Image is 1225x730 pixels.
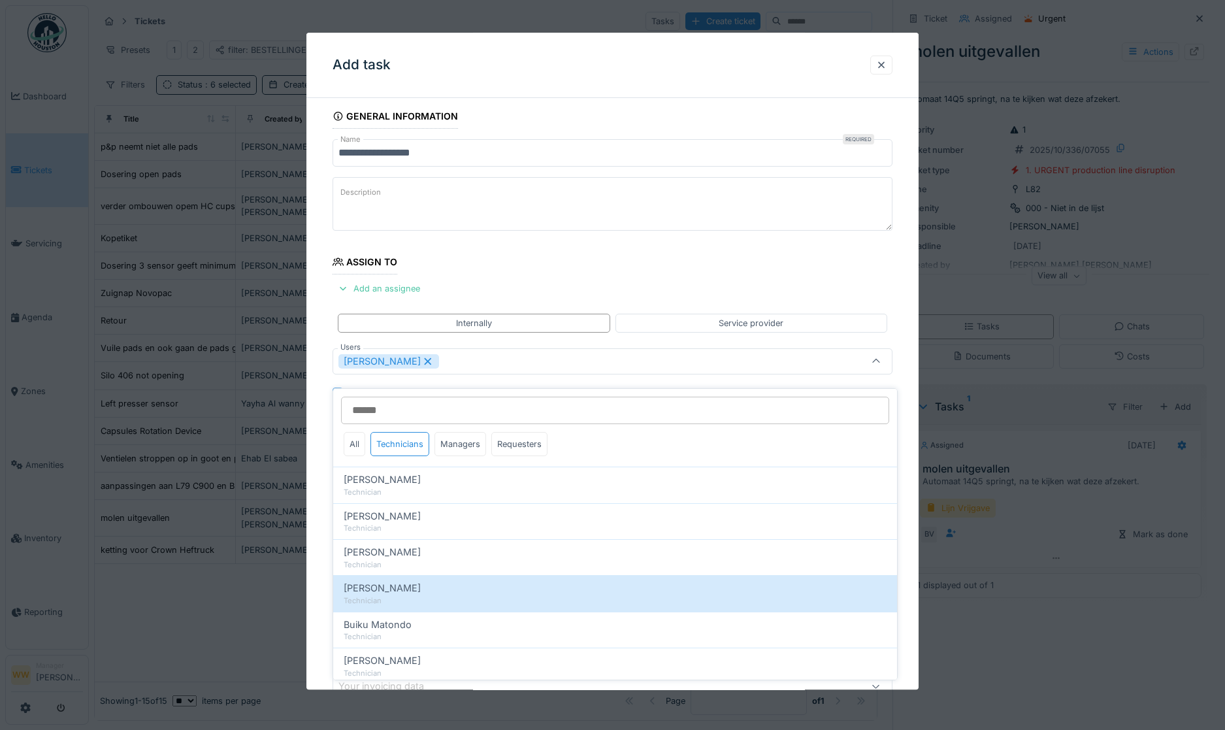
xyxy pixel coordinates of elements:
span: [PERSON_NAME] [344,545,421,559]
div: All [344,432,365,456]
div: Technician [344,487,887,498]
label: Description [338,185,384,201]
div: Technician [344,668,887,679]
div: Technician [344,631,887,642]
div: Your invoicing data [338,680,442,694]
div: Assign to [333,253,398,275]
div: Technician [344,595,887,606]
div: Add an assignee [333,280,425,298]
div: [PERSON_NAME] [338,354,439,369]
div: Technician [344,523,887,534]
div: Service provider [719,317,783,329]
div: Technicians [370,432,429,456]
span: [PERSON_NAME] [344,581,421,595]
span: [PERSON_NAME] [344,473,421,487]
div: Internally [456,317,492,329]
div: Requesters [491,432,547,456]
div: Managers [434,432,486,456]
h3: Add task [333,57,391,73]
span: [PERSON_NAME] [344,509,421,523]
label: Users [338,342,363,353]
span: [PERSON_NAME] [344,654,421,668]
div: Notify associated users of ticket generation [348,385,563,401]
div: General information [333,107,459,129]
label: Name [338,134,363,145]
span: Buiku Matondo [344,618,412,632]
div: Required [843,134,874,144]
div: Technician [344,559,887,571]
